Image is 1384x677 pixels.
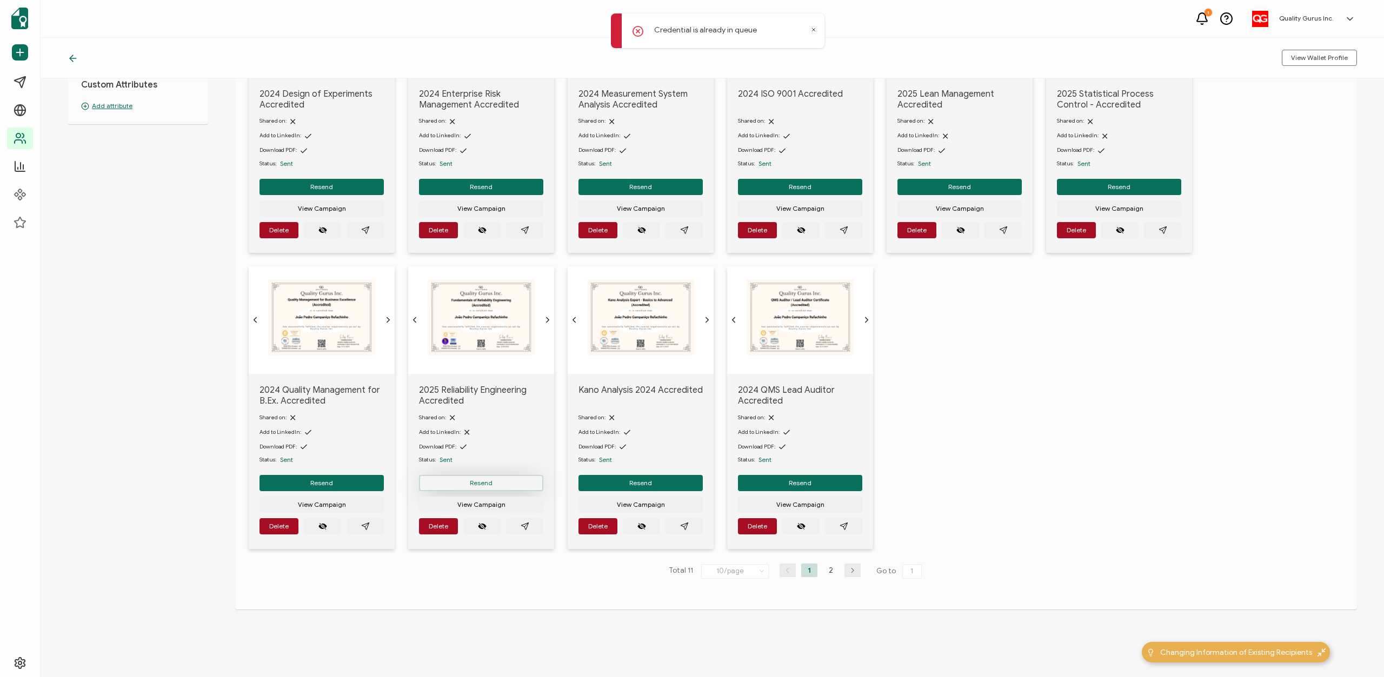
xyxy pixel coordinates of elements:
ion-icon: chevron back outline [570,316,578,324]
span: Resend [470,184,493,190]
button: Resend [578,179,703,195]
ion-icon: eye off [797,226,806,234]
ion-icon: eye off [637,226,646,234]
span: Resend [789,480,811,486]
button: Resend [419,179,543,195]
span: Sent [440,455,453,464]
img: minimize-icon.svg [1318,648,1326,656]
span: Download PDF: [578,146,616,153]
p: Credential is already in queue [654,24,757,36]
span: Sent [440,159,453,167]
span: Shared on: [738,414,765,421]
button: View Campaign [419,200,543,217]
span: Add to LinkedIn: [259,428,301,435]
span: Sent [280,159,293,167]
button: View Campaign [738,200,862,217]
button: Delete [738,222,777,238]
span: Add to LinkedIn: [738,132,780,139]
span: Download PDF: [897,146,935,153]
span: Download PDF: [419,146,456,153]
span: Status: [259,159,276,168]
img: sertifier-logomark-colored.svg [11,8,28,29]
button: Delete [259,222,298,238]
span: 2024 QMS Lead Auditor Accredited [738,385,862,406]
span: Status: [1057,159,1074,168]
span: Shared on: [578,117,605,124]
ion-icon: paper plane outline [680,522,689,531]
button: Delete [738,518,777,534]
span: Go to [876,564,924,579]
p: Add attribute [81,101,195,111]
span: Resend [789,184,811,190]
button: Resend [259,179,384,195]
ion-icon: chevron forward outline [543,316,552,324]
span: Status: [419,159,436,168]
div: 1 [1205,9,1212,16]
span: Sent [280,455,293,464]
span: Delete [907,227,927,233]
span: View Campaign [776,501,824,508]
span: 2024 Quality Management for B.Ex. Accredited [259,385,384,406]
ion-icon: paper plane outline [361,522,370,531]
button: Delete [259,518,298,534]
h1: Custom Attributes [81,79,195,90]
span: Add to LinkedIn: [1057,132,1099,139]
span: Delete [429,227,448,233]
button: View Campaign [259,200,384,217]
span: Shared on: [738,117,765,124]
ion-icon: eye off [478,226,487,234]
span: Resend [948,184,971,190]
input: Select [701,564,769,579]
span: Delete [588,523,608,529]
img: 91216a10-9783-40e9-bcd1-84595e326451.jpg [1252,11,1268,27]
span: 2024 ISO 9001 Accredited [738,89,862,110]
button: View Campaign [738,497,862,513]
ion-icon: eye off [478,522,487,531]
span: Download PDF: [1057,146,1094,153]
ion-icon: chevron back outline [410,316,419,324]
ion-icon: paper plane outline [521,226,529,234]
span: Sent [758,159,771,167]
ion-icon: paper plane outline [680,226,689,234]
span: Download PDF: [419,443,456,450]
span: 2025 Lean Management Accredited [897,89,1022,110]
iframe: Chat Widget [1330,625,1384,677]
span: 2025 Reliability Engineering Accredited [419,385,543,406]
span: View Campaign [936,205,984,212]
span: View Campaign [298,205,346,212]
span: Delete [269,523,289,529]
span: Total 11 [669,564,693,579]
span: View Campaign [776,205,824,212]
h5: Quality Gurus Inc. [1279,15,1334,22]
span: Status: [897,159,914,168]
ion-icon: paper plane outline [1159,226,1167,234]
span: Shared on: [259,414,287,421]
span: Changing Information of Existing Recipients [1160,647,1312,658]
span: Shared on: [419,117,446,124]
span: Resend [629,184,652,190]
button: View Wallet Profile [1282,50,1357,66]
span: Add to LinkedIn: [897,132,939,139]
span: Add to LinkedIn: [578,428,620,435]
ion-icon: paper plane outline [521,522,529,531]
span: Download PDF: [738,146,775,153]
button: Resend [738,475,862,491]
span: Add to LinkedIn: [419,132,461,139]
span: 2024 Enterprise Risk Management Accredited [419,89,543,110]
ion-icon: paper plane outline [999,226,1008,234]
span: Add to LinkedIn: [419,428,461,435]
button: Delete [578,518,617,534]
span: Shared on: [419,414,446,421]
button: Delete [897,222,936,238]
span: Status: [578,455,595,464]
span: Delete [748,523,767,529]
ion-icon: eye off [318,226,327,234]
span: Delete [748,227,767,233]
ion-icon: eye off [637,522,646,531]
span: Shared on: [578,414,605,421]
span: Shared on: [897,117,924,124]
span: Sent [918,159,931,167]
button: Resend [259,475,384,491]
li: 1 [801,564,817,577]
